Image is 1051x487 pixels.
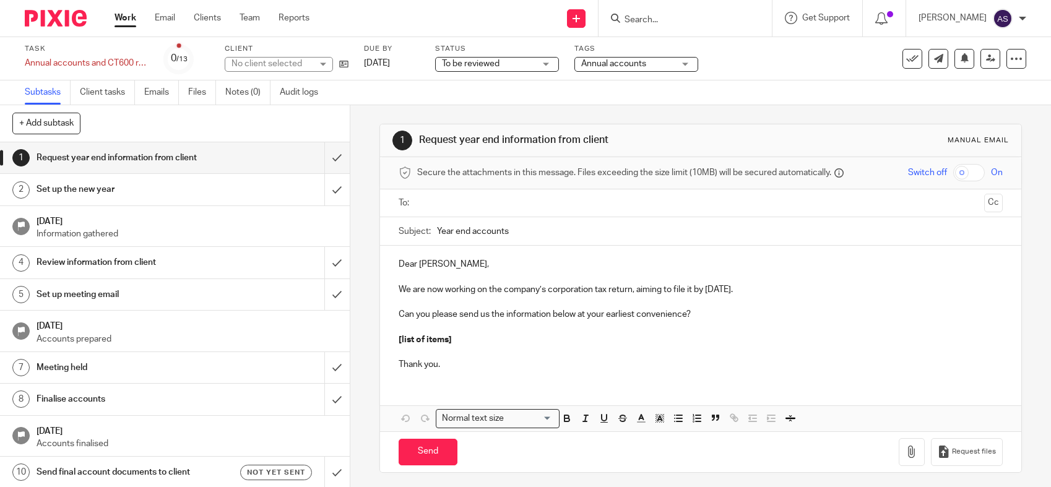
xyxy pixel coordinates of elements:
[37,228,337,240] p: Information gathered
[37,463,220,481] h1: Send final account documents to client
[280,80,327,105] a: Audit logs
[279,12,309,24] a: Reports
[991,166,1003,179] span: On
[194,12,221,24] a: Clients
[399,225,431,238] label: Subject:
[12,390,30,408] div: 8
[188,80,216,105] a: Files
[574,44,698,54] label: Tags
[37,437,337,450] p: Accounts finalised
[324,352,350,383] div: Mark as done
[399,258,1003,270] p: Dear [PERSON_NAME],
[37,333,337,345] p: Accounts prepared
[115,12,136,24] a: Work
[25,57,149,69] div: Annual accounts and CT600 return - 2025
[37,149,220,167] h1: Request year end information from client
[993,9,1013,28] img: svg%3E
[980,49,1000,69] a: Reassign task
[12,113,80,134] button: + Add subtask
[339,59,348,69] i: Open client page
[144,80,179,105] a: Emails
[37,422,337,437] h1: [DATE]
[25,44,149,54] label: Task
[417,166,831,179] span: Secure the attachments in this message. Files exceeding the size limit (10MB) will be secured aut...
[952,447,996,457] span: Request files
[12,359,30,376] div: 7
[399,335,452,344] strong: [list of items]
[12,286,30,303] div: 5
[37,358,220,377] h1: Meeting held
[37,285,220,304] h1: Set up meeting email
[324,384,350,415] div: Mark as done
[931,438,1003,466] button: Request files
[37,180,220,199] h1: Set up the new year
[954,49,974,69] button: Snooze task
[623,15,735,26] input: Search
[364,44,420,54] label: Due by
[324,142,350,173] div: Mark as done
[834,168,844,178] i: Files are stored in Pixie and a secure link is sent to the message recipient.
[231,58,312,70] div: No client selected
[399,358,1003,371] p: Thank you.
[908,166,947,179] span: Switch off
[240,12,260,24] a: Team
[399,197,412,209] label: To:
[439,412,506,425] span: Normal text size
[37,317,337,332] h1: [DATE]
[225,80,270,105] a: Notes (0)
[984,194,1003,212] button: Cc
[508,412,552,425] input: Search for option
[25,10,87,27] img: Pixie
[247,467,305,478] span: Not yet sent
[364,59,390,67] span: [DATE]
[399,308,1003,321] p: Can you please send us the information below at your earliest convenience?
[12,254,30,272] div: 4
[176,56,188,62] small: /13
[324,174,350,205] div: Mark as done
[399,439,457,465] input: Send
[324,279,350,310] div: Mark as done
[419,134,727,147] h1: Request year end information from client
[80,80,135,105] a: Client tasks
[37,212,337,228] h1: [DATE]
[948,136,1009,145] div: Manual email
[155,12,175,24] a: Email
[37,253,220,272] h1: Review information from client
[324,247,350,278] div: Mark as done
[37,390,220,408] h1: Finalise accounts
[928,49,948,69] a: Send new email to Tetrapylon Limited
[581,59,646,68] span: Annual accounts
[12,463,30,481] div: 10
[25,80,71,105] a: Subtasks
[399,283,1003,296] p: We are now working on the company’s corporation tax return, aiming to file it by [DATE].
[12,181,30,199] div: 2
[919,12,987,24] p: [PERSON_NAME]
[12,149,30,166] div: 1
[436,409,560,428] div: Search for option
[442,59,500,68] span: To be reviewed
[225,44,348,54] label: Client
[802,14,850,22] span: Get Support
[392,131,412,150] div: 1
[171,51,188,66] div: 0
[435,44,559,54] label: Status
